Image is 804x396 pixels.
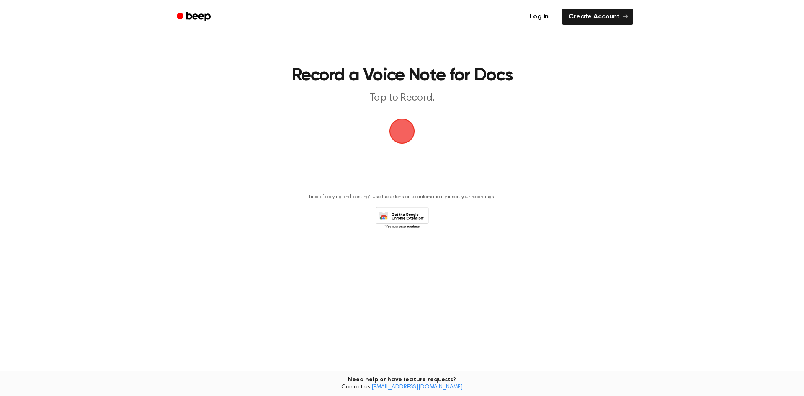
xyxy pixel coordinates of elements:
[562,9,633,25] a: Create Account
[371,384,463,390] a: [EMAIL_ADDRESS][DOMAIN_NAME]
[309,194,495,200] p: Tired of copying and pasting? Use the extension to automatically insert your recordings.
[171,9,218,25] a: Beep
[389,119,415,144] button: Beep Logo
[241,91,563,105] p: Tap to Record.
[5,384,799,391] span: Contact us
[188,67,616,85] h1: Record a Voice Note for Docs
[521,7,557,26] a: Log in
